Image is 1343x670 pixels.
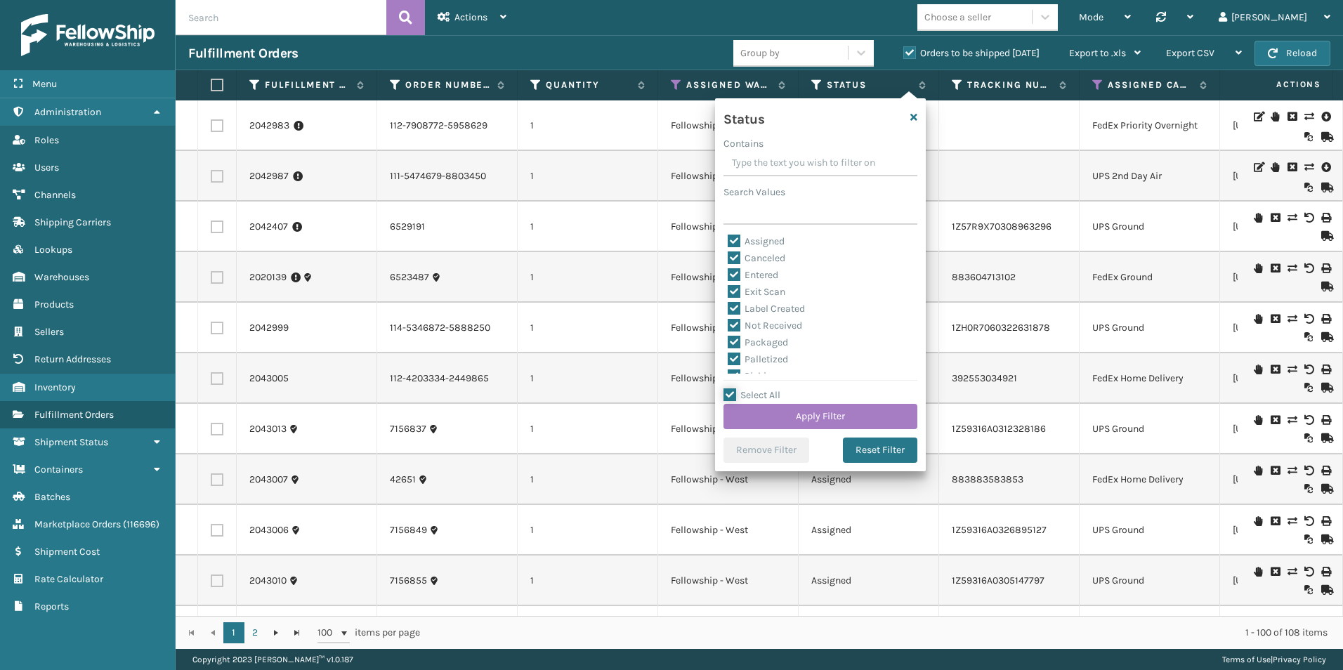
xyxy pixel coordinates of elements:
i: On Hold [1254,516,1262,526]
span: Shipping Carriers [34,216,111,228]
td: UPS 2nd Day Air [1080,151,1220,202]
label: Order Number [405,79,490,91]
a: 1ZH0R7060322631878 [952,322,1050,334]
a: 7156837 [390,422,426,436]
i: Edit [1254,112,1262,121]
a: 2 [244,622,266,643]
label: Exit Scan [728,286,785,298]
span: Marketplace Orders [34,518,121,530]
i: Cancel Fulfillment Order [1288,162,1296,172]
span: Actions [1232,73,1330,96]
i: Change shipping [1288,466,1296,475]
i: Change shipping [1288,567,1296,577]
i: Print Label [1321,263,1330,273]
td: UPS Ground [1080,202,1220,252]
a: Privacy Policy [1273,655,1326,664]
a: 392553034921 [952,372,1017,384]
i: Mark as Shipped [1321,132,1330,142]
i: On Hold [1254,263,1262,273]
td: 1 [518,303,658,353]
span: Return Addresses [34,353,111,365]
i: Reoptimize [1304,383,1313,393]
i: Change shipping [1288,213,1296,223]
i: Mark as Shipped [1321,183,1330,192]
i: Change shipping [1288,314,1296,324]
span: 100 [317,626,339,640]
td: Fellowship - West [658,100,799,151]
span: Export to .xls [1069,47,1126,59]
td: 1 [518,202,658,252]
label: Assigned [728,235,785,247]
a: 1Z57R9X70308963296 [952,221,1052,232]
label: Entered [728,269,778,281]
a: 883883583853 [952,473,1023,485]
i: Reoptimize [1304,183,1313,192]
span: Inventory [34,381,76,393]
a: 2042407 [249,220,288,234]
label: Fulfillment Order Id [265,79,350,91]
i: Reoptimize [1304,132,1313,142]
td: Fellowship - West [658,404,799,454]
td: 1 [518,353,658,404]
a: 2043010 [249,574,287,588]
span: Containers [34,464,83,475]
div: 1 - 100 of 108 items [440,626,1328,640]
i: Cancel Fulfillment Order [1271,364,1279,374]
a: Go to the last page [287,622,308,643]
span: Shipment Cost [34,546,100,558]
a: 6523487 [390,270,429,284]
i: Print Label [1321,213,1330,223]
i: Cancel Fulfillment Order [1271,567,1279,577]
td: FedEx Ground [1080,252,1220,303]
label: Contains [723,136,764,151]
label: Palletized [728,353,788,365]
span: items per page [317,622,420,643]
td: 1 [518,100,658,151]
a: 2043006 [249,523,289,537]
td: UPS Ground [1080,606,1220,657]
i: Edit [1254,162,1262,172]
label: Label Created [728,303,805,315]
i: Void Label [1304,516,1313,526]
i: Mark as Shipped [1321,534,1330,544]
i: Change shipping [1304,112,1313,121]
span: Mode [1079,11,1103,23]
i: On Hold [1254,567,1262,577]
i: Change shipping [1288,415,1296,425]
span: Fulfillment Orders [34,409,114,421]
i: Mark as Shipped [1321,484,1330,494]
h4: Status [723,107,764,128]
span: ( 116696 ) [123,518,159,530]
label: Tracking Number [967,79,1052,91]
i: On Hold [1254,466,1262,475]
span: Export CSV [1166,47,1214,59]
i: Mark as Shipped [1321,383,1330,393]
a: 2042983 [249,119,289,133]
i: Void Label [1304,314,1313,324]
span: Shipment Status [34,436,108,448]
td: Assigned [799,454,939,505]
i: Print Label [1321,415,1330,425]
i: Cancel Fulfillment Order [1271,415,1279,425]
td: Fellowship - West [658,151,799,202]
a: 1Z59316A0312328186 [952,423,1046,435]
i: Print Label [1321,567,1330,577]
i: Mark as Shipped [1321,332,1330,342]
i: Mark as Shipped [1321,282,1330,291]
i: Pull Label [1321,110,1330,124]
label: Status [827,79,912,91]
i: Void Label [1304,466,1313,475]
td: 1 [518,252,658,303]
i: Reoptimize [1304,332,1313,342]
button: Reset Filter [843,438,917,463]
label: Not Received [728,320,802,331]
a: Terms of Use [1222,655,1271,664]
a: 42651 [390,473,416,487]
td: Fellowship - West [658,252,799,303]
span: Roles [34,134,59,146]
i: Change shipping [1304,162,1313,172]
a: 2020139 [249,270,287,284]
i: Cancel Fulfillment Order [1271,466,1279,475]
span: Users [34,162,59,173]
div: | [1222,649,1326,670]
